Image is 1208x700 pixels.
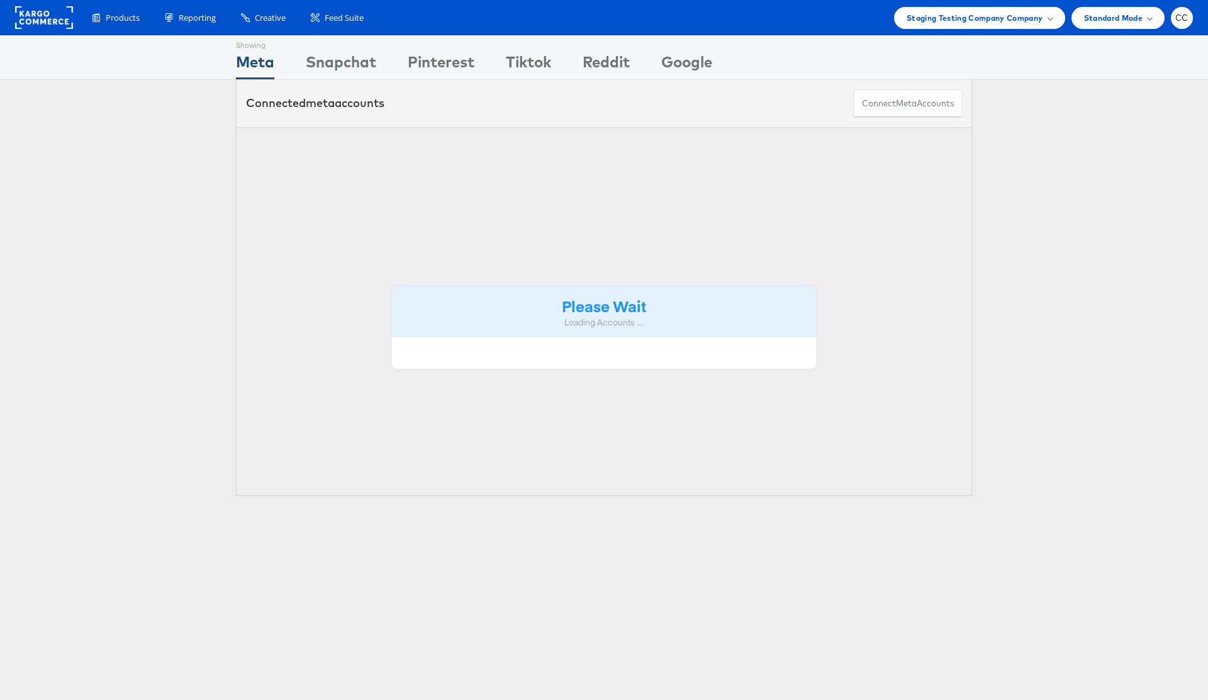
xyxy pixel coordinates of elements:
[408,51,474,79] div: Pinterest
[306,51,376,79] div: Snapchat
[306,96,335,110] span: meta
[236,36,274,51] div: Showing
[246,95,384,111] div: Connected accounts
[506,51,551,79] div: Tiktok
[1175,14,1188,22] span: CC
[106,12,140,24] span: Products
[583,51,630,79] div: Reddit
[661,51,712,79] div: Google
[1084,11,1143,25] span: Standard Mode
[854,89,962,118] button: ConnectmetaAccounts
[401,317,807,329] div: Loading Accounts ....
[562,295,646,316] strong: Please Wait
[179,12,216,24] span: Reporting
[896,98,917,110] span: meta
[325,12,364,24] span: Feed Suite
[255,12,286,24] span: Creative
[236,51,274,79] div: Meta
[907,11,1043,25] span: Staging Testing Company Company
